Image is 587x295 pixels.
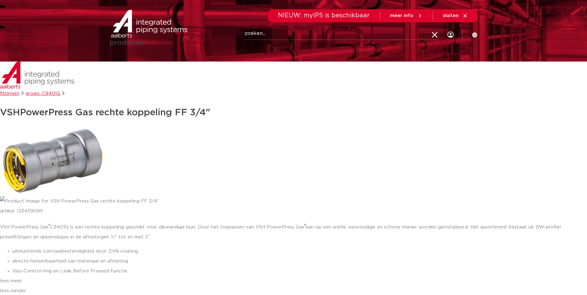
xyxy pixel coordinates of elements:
a: sluiten [443,13,468,19]
a: groep: C9401G [25,91,60,96]
div: my IPS [447,28,454,41]
a: meer info [390,13,423,19]
sup: ® [304,224,306,228]
li: directe herkenbaarheid van materiaal en afmeting [12,256,587,266]
input: zoeken... [244,28,439,40]
sup: ® [49,224,50,228]
li: Visu-Control-ring en Leak Before Pressed-functie [12,266,587,276]
span: meer info [390,13,413,18]
span: NIEUW: myIPS is beschikbaar [278,12,370,19]
li: uitmuntende corrosiebestendigheid door ZnNi coating [12,246,587,256]
span: sluiten [443,13,459,18]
